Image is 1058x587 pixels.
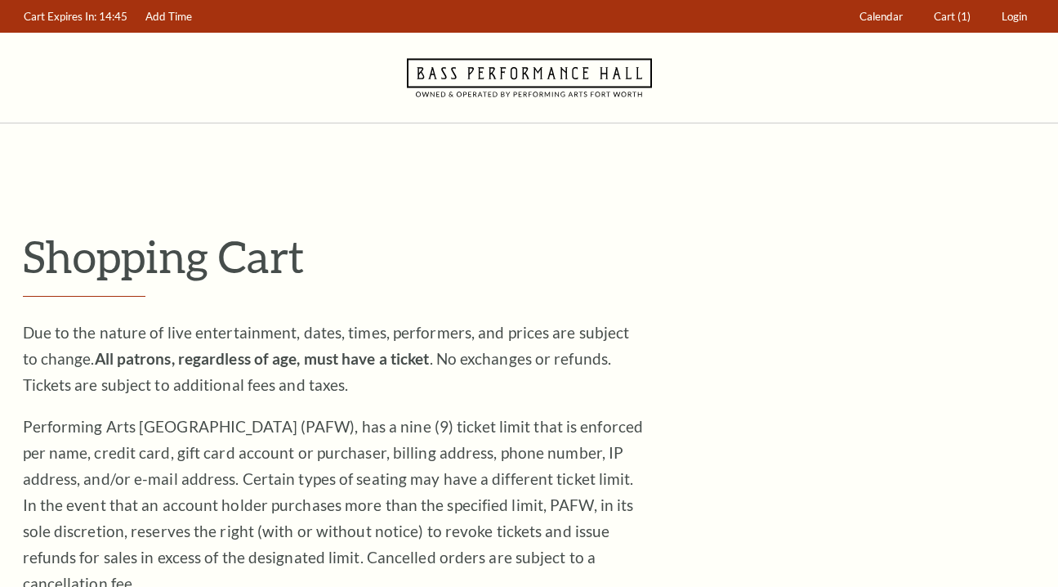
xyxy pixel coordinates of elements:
[95,349,430,368] strong: All patrons, regardless of age, must have a ticket
[1002,10,1027,23] span: Login
[934,10,955,23] span: Cart
[23,323,630,394] span: Due to the nature of live entertainment, dates, times, performers, and prices are subject to chan...
[993,1,1034,33] a: Login
[926,1,978,33] a: Cart (1)
[859,10,903,23] span: Calendar
[851,1,910,33] a: Calendar
[24,10,96,23] span: Cart Expires In:
[99,10,127,23] span: 14:45
[137,1,199,33] a: Add Time
[958,10,971,23] span: (1)
[23,230,1036,283] p: Shopping Cart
